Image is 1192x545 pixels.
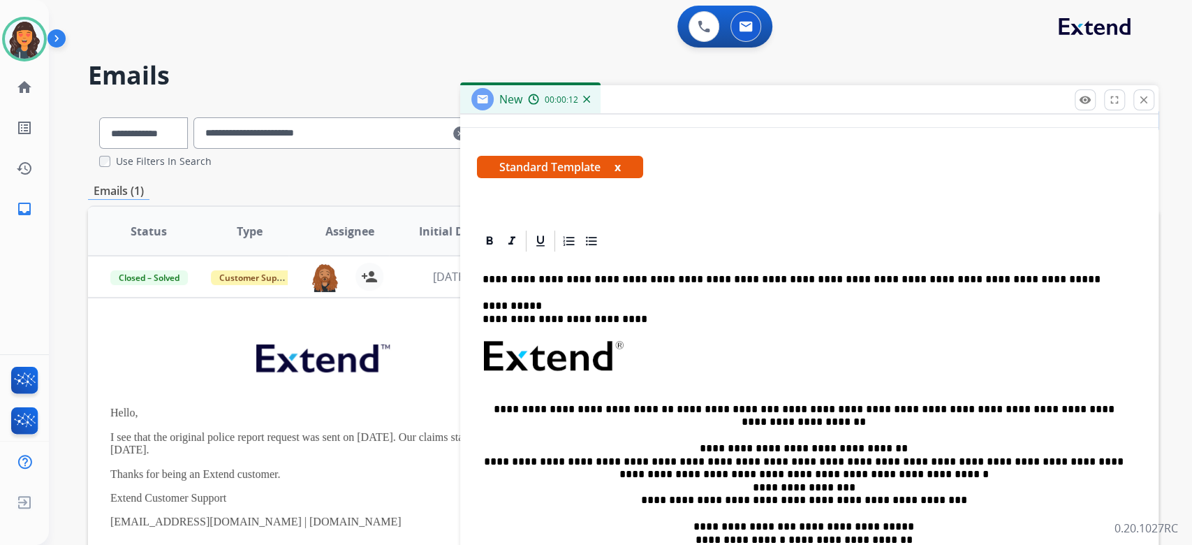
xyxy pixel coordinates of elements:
[1108,94,1121,106] mat-icon: fullscreen
[581,231,602,252] div: Bullet List
[325,223,374,240] span: Assignee
[110,407,935,419] p: Hello,
[432,269,467,284] span: [DATE]
[237,223,263,240] span: Type
[110,516,935,528] p: [EMAIL_ADDRESS][DOMAIN_NAME] | [DOMAIN_NAME]
[131,223,167,240] span: Status
[88,182,149,200] p: Emails (1)
[1138,94,1150,106] mat-icon: close
[110,431,935,457] p: I see that the original police report request was sent on [DATE]. Our claims stay open for 10 day...
[361,268,378,285] mat-icon: person_add
[16,79,33,96] mat-icon: home
[116,154,212,168] label: Use Filters In Search
[477,156,643,178] span: Standard Template
[1114,520,1178,537] p: 0.20.1027RC
[16,119,33,136] mat-icon: list_alt
[110,270,188,285] span: Closed – Solved
[239,328,404,383] img: extend.png
[5,20,44,59] img: avatar
[545,94,578,106] span: 00:00:12
[559,231,580,252] div: Ordered List
[479,231,500,252] div: Bold
[453,125,467,142] mat-icon: clear
[1079,94,1091,106] mat-icon: remove_red_eye
[110,468,935,481] p: Thanks for being an Extend customer.
[499,92,522,107] span: New
[110,492,935,504] p: Extend Customer Support
[88,61,1158,89] h2: Emails
[16,160,33,177] mat-icon: history
[211,270,302,285] span: Customer Support
[615,159,621,175] button: x
[418,223,481,240] span: Initial Date
[530,231,551,252] div: Underline
[501,231,522,252] div: Italic
[16,201,33,217] mat-icon: inbox
[311,263,339,292] img: agent-avatar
